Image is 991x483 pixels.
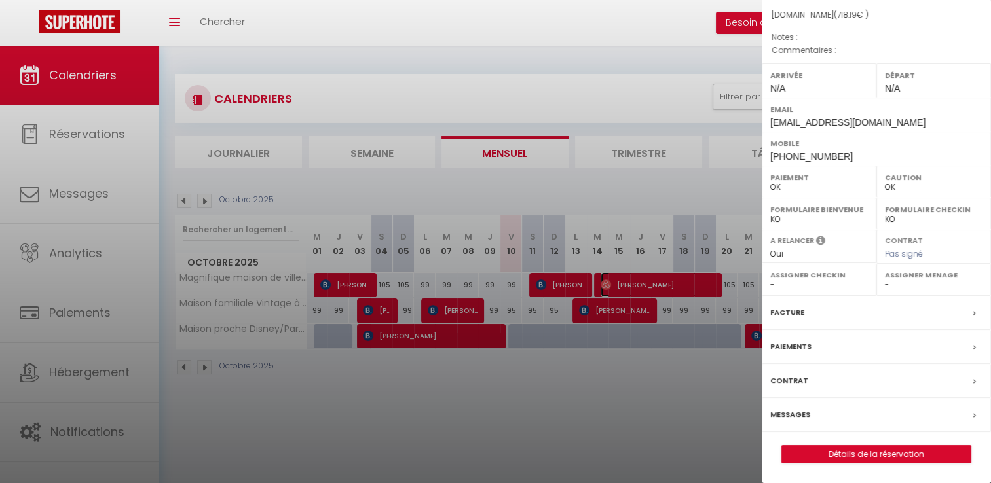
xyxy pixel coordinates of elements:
[834,9,869,20] span: ( € )
[798,31,802,43] span: -
[770,340,812,353] label: Paiements
[885,203,982,216] label: Formulaire Checkin
[781,445,971,463] button: Détails de la réservation
[885,83,900,94] span: N/A
[770,83,785,94] span: N/A
[837,9,857,20] span: 718.19
[885,69,982,82] label: Départ
[770,69,868,82] label: Arrivée
[770,137,982,150] label: Mobile
[770,103,982,116] label: Email
[885,248,923,259] span: Pas signé
[772,9,981,22] div: [DOMAIN_NAME]
[770,374,808,387] label: Contrat
[770,151,853,162] span: [PHONE_NUMBER]
[836,45,841,56] span: -
[770,171,868,184] label: Paiement
[816,235,825,249] i: Sélectionner OUI si vous souhaiter envoyer les séquences de messages post-checkout
[772,31,981,44] p: Notes :
[885,171,982,184] label: Caution
[885,235,923,243] label: Contrat
[770,203,868,216] label: Formulaire Bienvenue
[782,446,971,463] a: Détails de la réservation
[770,306,804,319] label: Facture
[770,268,868,281] label: Assigner Checkin
[770,408,810,421] label: Messages
[770,235,814,246] label: A relancer
[885,268,982,281] label: Assigner Menage
[770,117,926,128] span: [EMAIL_ADDRESS][DOMAIN_NAME]
[772,44,981,57] p: Commentaires :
